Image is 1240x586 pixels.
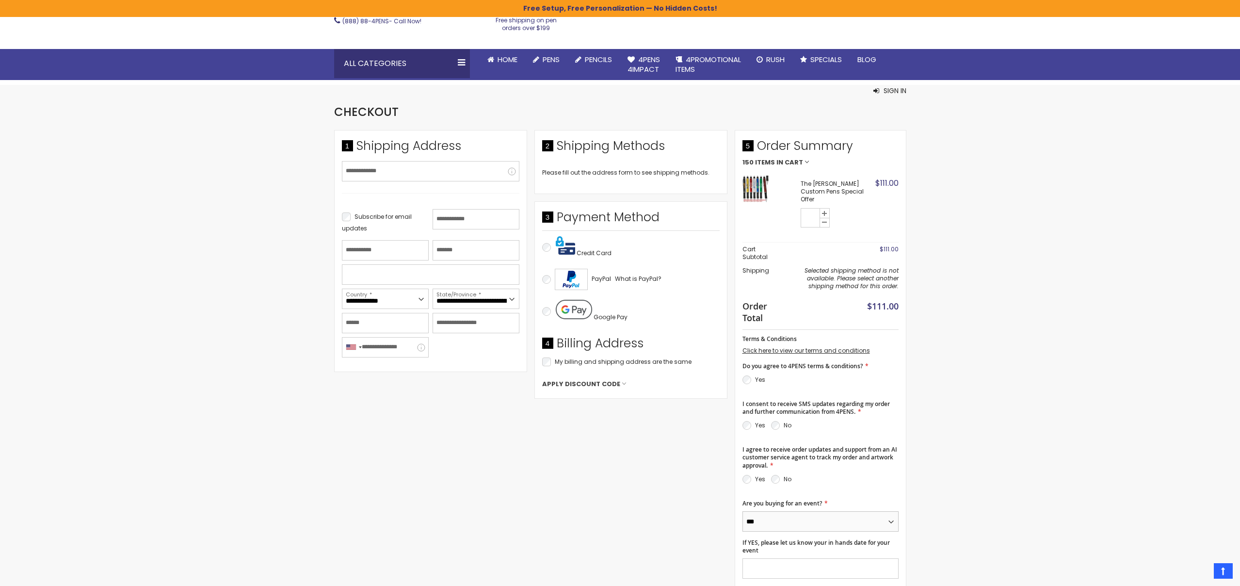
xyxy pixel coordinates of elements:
th: Cart Subtotal [742,242,780,264]
span: PayPal [592,275,611,283]
a: Rush [749,49,792,70]
div: United States: +1 [342,338,365,357]
span: If YES, please let us know your in hands date for your event [742,538,890,554]
div: Shipping Address [342,138,519,159]
span: $111.00 [880,245,899,253]
label: No [784,421,791,429]
a: Pencils [567,49,620,70]
span: I consent to receive SMS updates regarding my order and further communication from 4PENS. [742,400,890,416]
span: Apply Discount Code [542,380,620,389]
span: Rush [766,54,785,65]
a: Home [480,49,525,70]
label: No [784,475,791,483]
span: My billing and shipping address are the same [555,358,692,366]
span: Terms & Conditions [742,335,797,343]
span: 4PROMOTIONAL ITEMS [676,54,741,74]
label: Yes [755,375,765,384]
a: 4Pens4impact [620,49,668,81]
img: Pay with credit card [556,236,575,255]
strong: The [PERSON_NAME] Custom Pens Special Offer [801,180,873,204]
span: Credit Card [577,249,612,257]
span: Pencils [585,54,612,65]
iframe: Google Customer Reviews [1160,560,1240,586]
a: Blog [850,49,884,70]
a: Specials [792,49,850,70]
strong: Order Total [742,299,775,324]
div: Payment Method [542,209,720,230]
span: Sign In [884,86,906,96]
span: Blog [857,54,876,65]
span: Shipping [742,266,769,275]
span: 4Pens 4impact [628,54,660,74]
span: Home [498,54,517,65]
span: $111.00 [875,178,899,189]
span: Google Pay [594,313,628,321]
div: Please fill out the address form to see shipping methods. [542,169,720,177]
span: Are you buying for an event? [742,499,822,507]
span: - Call Now! [342,17,421,25]
span: Checkout [334,104,399,120]
a: Pens [525,49,567,70]
img: Pay with Google Pay [556,300,592,319]
div: Billing Address [542,335,720,357]
span: I agree to receive order updates and support from an AI customer service agent to track my order ... [742,445,897,469]
label: Yes [755,421,765,429]
a: Click here to view our terms and conditions [742,346,870,355]
span: Specials [810,54,842,65]
span: Selected shipping method is not available. Please select another shipping method for this order. [805,266,899,290]
div: Shipping Methods [542,138,720,159]
a: What is PayPal? [615,273,661,285]
img: The Barton Custom Pens Special Offer-Assorted [742,176,769,202]
span: 150 [742,159,754,166]
span: $111.00 [867,300,899,312]
a: 4PROMOTIONALITEMS [668,49,749,81]
span: Pens [543,54,560,65]
span: What is PayPal? [615,275,661,283]
span: Subscribe for email updates [342,212,412,232]
div: All Categories [334,49,470,78]
img: Acceptance Mark [555,269,588,290]
span: Items in Cart [755,159,803,166]
button: Sign In [873,86,906,96]
span: Order Summary [742,138,899,159]
a: (888) 88-4PENS [342,17,389,25]
label: Yes [755,475,765,483]
div: Free shipping on pen orders over $199 [485,13,567,32]
span: Do you agree to 4PENS terms & conditions? [742,362,863,370]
